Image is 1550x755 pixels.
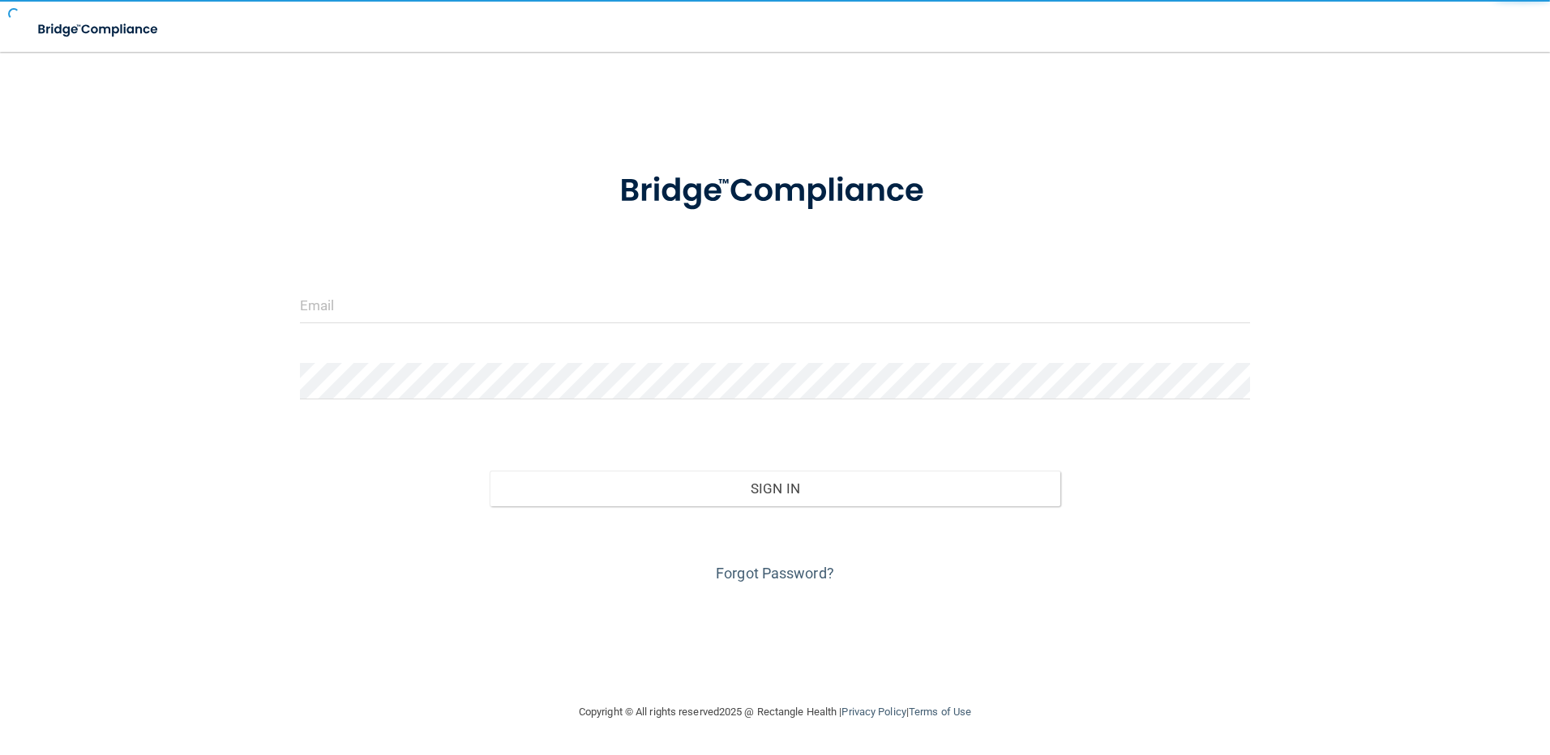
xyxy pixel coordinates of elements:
a: Privacy Policy [841,706,906,718]
button: Sign In [490,471,1060,506]
img: bridge_compliance_login_screen.278c3ca4.svg [24,13,173,46]
div: Copyright © All rights reserved 2025 @ Rectangle Health | | [479,686,1071,738]
a: Forgot Password? [716,565,834,582]
a: Terms of Use [909,706,971,718]
img: bridge_compliance_login_screen.278c3ca4.svg [586,149,964,233]
input: Email [300,287,1251,323]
